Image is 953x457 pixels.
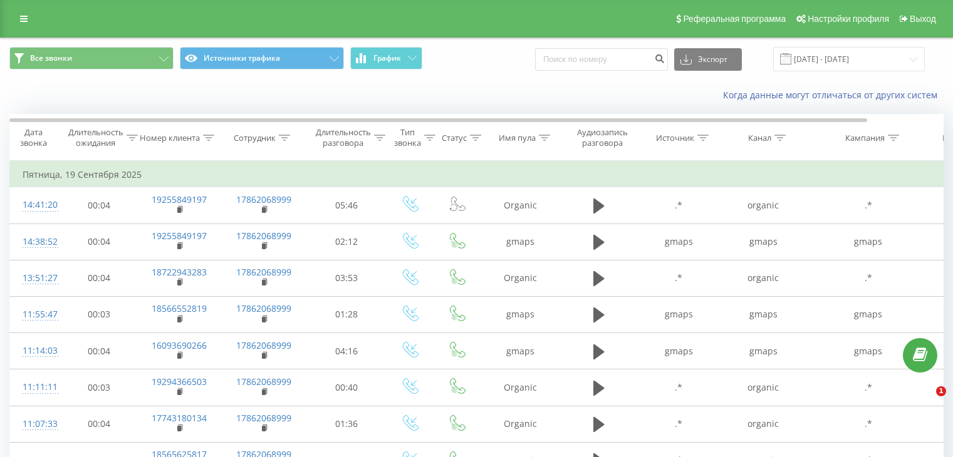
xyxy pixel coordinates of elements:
[721,223,806,260] td: gmaps
[236,266,291,278] a: 17862068999
[23,412,48,436] div: 11:07:33
[572,127,633,148] div: Аудиозапись разговора
[60,223,138,260] td: 00:04
[60,406,138,442] td: 00:04
[723,89,944,101] a: Когда данные могут отличаться от других систем
[480,296,561,332] td: gmaps
[806,223,931,260] td: gmaps
[308,406,386,442] td: 01:36
[637,296,721,332] td: gmaps
[308,223,386,260] td: 02:12
[236,412,291,424] a: 17862068999
[68,127,123,148] div: Длительность ожидания
[60,296,138,332] td: 00:03
[152,376,207,388] a: 19294366503
[308,260,386,296] td: 03:53
[499,133,536,143] div: Имя пула
[308,296,386,332] td: 01:28
[152,412,207,424] a: 17743180134
[308,333,386,369] td: 04:16
[637,223,721,260] td: gmaps
[60,369,138,406] td: 00:03
[721,187,806,223] td: organic
[180,47,344,69] button: Источники трафика
[23,193,48,217] div: 14:41:20
[910,386,940,416] iframe: Intercom live chat
[535,48,668,71] input: Поиск по номеру
[236,339,291,351] a: 17862068999
[480,369,561,406] td: Organic
[236,376,291,388] a: 17862068999
[721,260,806,296] td: organic
[23,230,48,254] div: 14:38:52
[234,133,276,143] div: Сотрудник
[442,133,467,143] div: Статус
[674,48,742,71] button: Экспорт
[806,296,931,332] td: gmaps
[236,230,291,242] a: 17862068999
[308,369,386,406] td: 00:40
[152,193,207,205] a: 19255849197
[10,127,56,148] div: Дата звонка
[373,54,401,63] span: График
[152,266,207,278] a: 18722943283
[480,187,561,223] td: Organic
[480,223,561,260] td: gmaps
[23,266,48,290] div: 13:51:27
[140,133,200,143] div: Номер клиента
[721,296,806,332] td: gmaps
[236,193,291,205] a: 17862068999
[480,333,561,369] td: gmaps
[808,14,889,24] span: Настройки профиля
[394,127,421,148] div: Тип звонка
[936,386,946,396] span: 1
[23,339,48,363] div: 11:14:03
[845,133,885,143] div: Кампания
[23,375,48,399] div: 11:11:11
[910,14,936,24] span: Выход
[350,47,422,69] button: График
[316,127,371,148] div: Длительность разговора
[60,333,138,369] td: 00:04
[9,47,174,69] button: Все звонки
[30,53,72,63] span: Все звонки
[721,406,806,442] td: organic
[683,14,786,24] span: Реферальная программа
[748,133,771,143] div: Канал
[656,133,694,143] div: Источник
[637,333,721,369] td: gmaps
[152,302,207,314] a: 18566552819
[23,302,48,327] div: 11:55:47
[308,187,386,223] td: 05:46
[480,406,561,442] td: Organic
[152,230,207,242] a: 19255849197
[60,187,138,223] td: 00:04
[236,302,291,314] a: 17862068999
[480,260,561,296] td: Organic
[152,339,207,351] a: 16093690266
[60,260,138,296] td: 00:04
